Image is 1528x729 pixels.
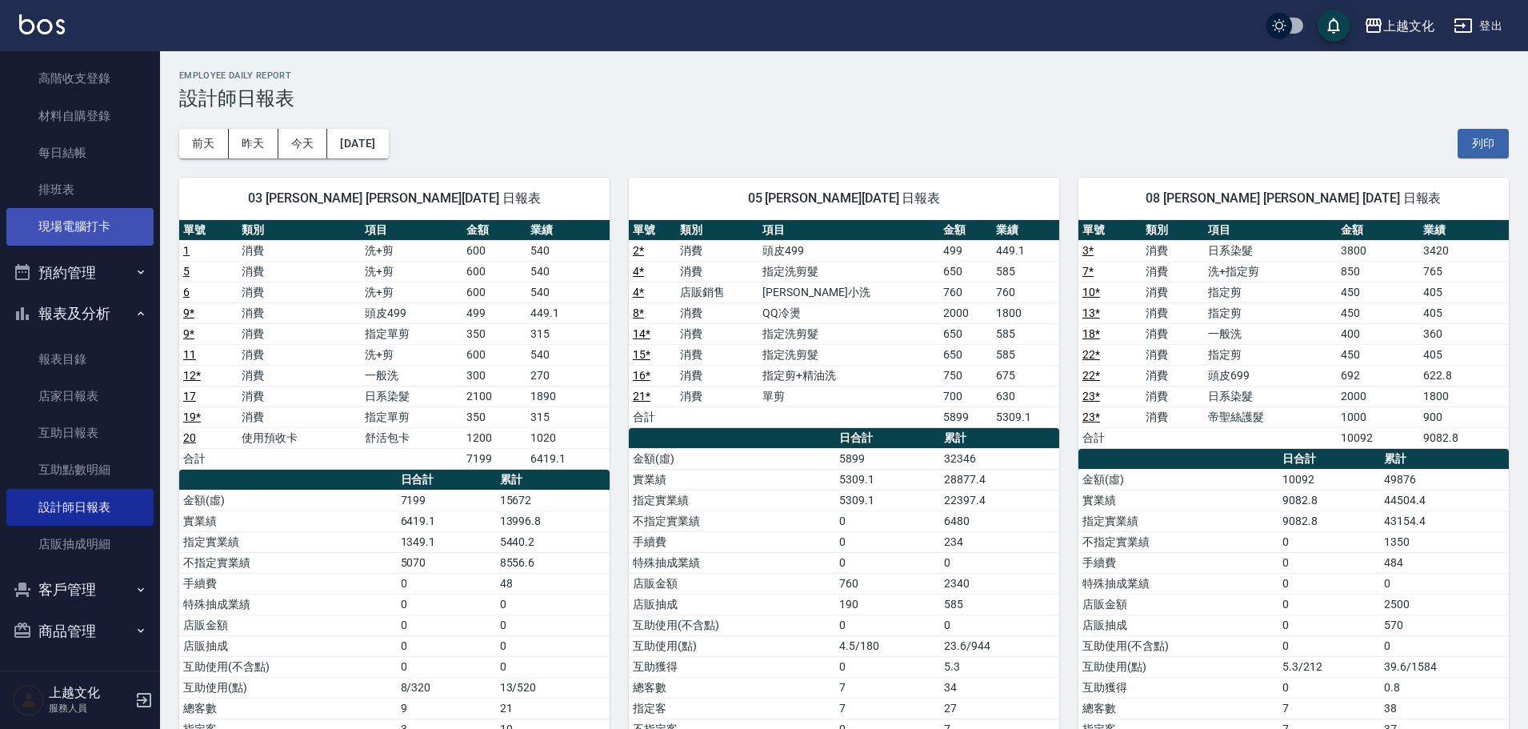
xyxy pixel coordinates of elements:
td: 指定洗剪髮 [758,261,939,282]
td: 675 [992,365,1059,386]
td: 指定剪+精油洗 [758,365,939,386]
td: 5899 [835,448,940,469]
td: 總客數 [1078,698,1278,719]
table: a dense table [629,220,1059,428]
td: 6419.1 [397,511,496,531]
td: 合計 [629,407,676,427]
td: 1800 [1419,386,1509,407]
td: 消費 [238,344,361,365]
td: 消費 [676,344,758,365]
th: 日合計 [397,470,496,491]
td: 540 [526,240,610,261]
th: 業績 [1419,220,1509,241]
td: 互助使用(點) [179,677,397,698]
td: 600 [462,261,527,282]
td: 765 [1419,261,1509,282]
td: 洗+剪 [361,261,462,282]
td: 49876 [1380,469,1509,490]
td: 585 [992,261,1059,282]
td: 7 [835,698,940,719]
td: 0 [496,656,610,677]
table: a dense table [1078,220,1509,449]
td: 5309.1 [835,469,940,490]
td: 21 [496,698,610,719]
td: 合計 [1078,427,1142,448]
th: 類別 [238,220,361,241]
td: 585 [992,323,1059,344]
td: 32346 [940,448,1059,469]
td: 0 [397,635,496,656]
td: 0 [496,635,610,656]
td: 1800 [992,302,1059,323]
td: 10092 [1337,427,1419,448]
td: 360 [1419,323,1509,344]
td: 900 [1419,407,1509,427]
button: 登出 [1447,11,1509,41]
a: 設計師日報表 [6,489,154,526]
td: 消費 [238,302,361,323]
td: 店販金額 [629,573,835,594]
td: 手續費 [179,573,397,594]
td: 消費 [676,240,758,261]
td: 不指定實業績 [1078,531,1278,552]
td: 5899 [939,407,991,427]
td: 一般洗 [1204,323,1337,344]
td: 實業績 [629,469,835,490]
td: 0 [1278,677,1380,698]
td: 1020 [526,427,610,448]
td: 0 [496,615,610,635]
td: 2500 [1380,594,1509,615]
td: 0 [835,511,940,531]
td: 消費 [238,365,361,386]
td: 600 [462,240,527,261]
td: 不指定實業績 [179,552,397,573]
td: 消費 [676,261,758,282]
td: 5309.1 [992,407,1059,427]
td: 互助使用(不含點) [629,615,835,635]
td: 449.1 [526,302,610,323]
td: 消費 [238,240,361,261]
td: 洗+剪 [361,344,462,365]
a: 排班表 [6,171,154,208]
td: 特殊抽成業績 [179,594,397,615]
td: 0 [1278,594,1380,615]
td: 消費 [238,323,361,344]
td: 消費 [238,386,361,407]
td: 585 [940,594,1059,615]
td: 0 [1380,635,1509,656]
td: 3420 [1419,240,1509,261]
table: a dense table [179,220,610,470]
td: 消費 [676,323,758,344]
td: 692 [1337,365,1419,386]
td: 金額(虛) [629,448,835,469]
td: 指定客 [629,698,835,719]
td: 0 [940,552,1059,573]
td: 0 [397,573,496,594]
td: 0 [1278,531,1380,552]
td: 39.6/1584 [1380,656,1509,677]
td: 405 [1419,344,1509,365]
td: 0 [835,531,940,552]
th: 項目 [1204,220,1337,241]
td: 消費 [238,407,361,427]
button: 客戶管理 [6,569,154,611]
td: 760 [992,282,1059,302]
td: 7199 [397,490,496,511]
div: 上越文化 [1383,16,1434,36]
td: 585 [992,344,1059,365]
button: 昨天 [229,129,278,158]
th: 項目 [361,220,462,241]
td: 合計 [179,448,238,469]
td: 0 [397,656,496,677]
td: 一般洗 [361,365,462,386]
td: 570 [1380,615,1509,635]
td: 0 [835,656,940,677]
td: 1350 [1380,531,1509,552]
td: 1890 [526,386,610,407]
td: 5070 [397,552,496,573]
td: 金額(虛) [179,490,397,511]
td: [PERSON_NAME]小洗 [758,282,939,302]
td: 互助使用(點) [629,635,835,656]
button: 前天 [179,129,229,158]
td: 400 [1337,323,1419,344]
